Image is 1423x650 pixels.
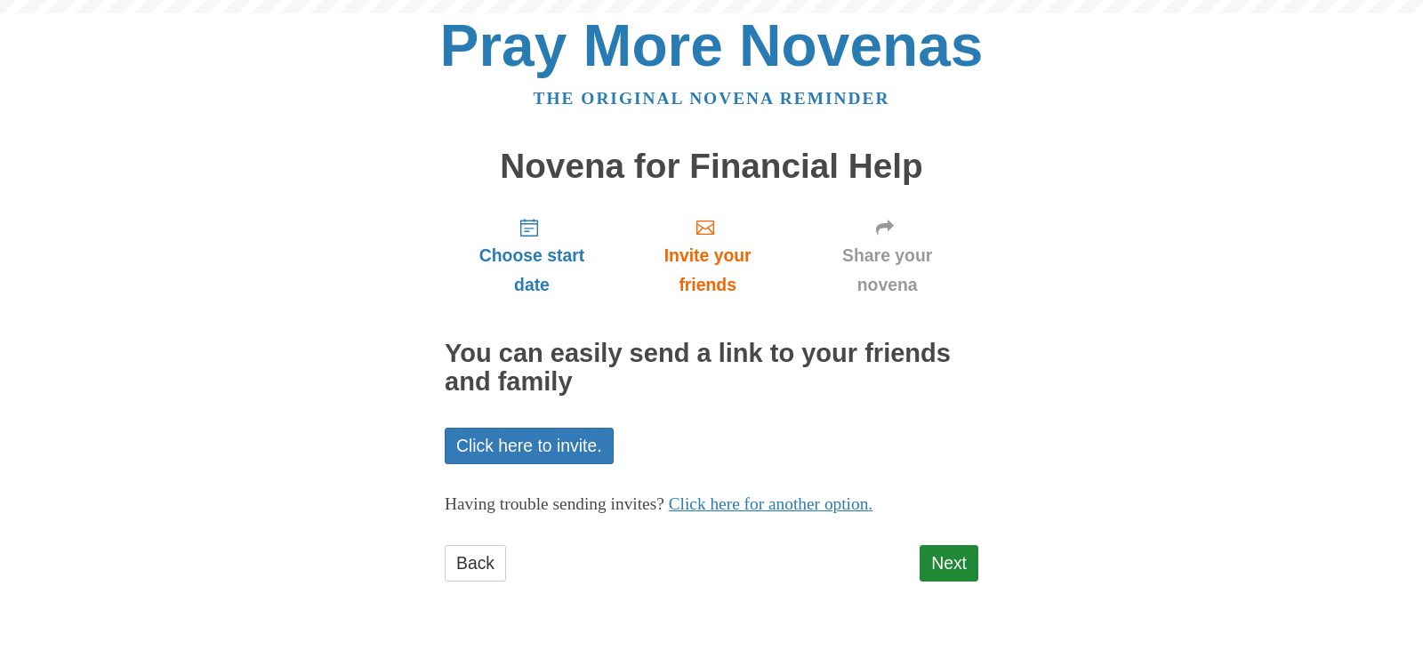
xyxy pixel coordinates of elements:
span: Share your novena [814,241,961,300]
a: Back [445,545,506,582]
a: Invite your friends [619,203,796,309]
a: Click here to invite. [445,428,614,464]
a: Share your novena [796,203,978,309]
h2: You can easily send a link to your friends and family [445,340,978,397]
h1: Novena for Financial Help [445,148,978,186]
a: Pray More Novenas [440,12,984,78]
a: Next [920,545,978,582]
span: Choose start date [462,241,601,300]
a: Click here for another option. [669,494,873,513]
span: Invite your friends [637,241,778,300]
a: Choose start date [445,203,619,309]
span: Having trouble sending invites? [445,494,664,513]
a: The original novena reminder [534,89,890,108]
